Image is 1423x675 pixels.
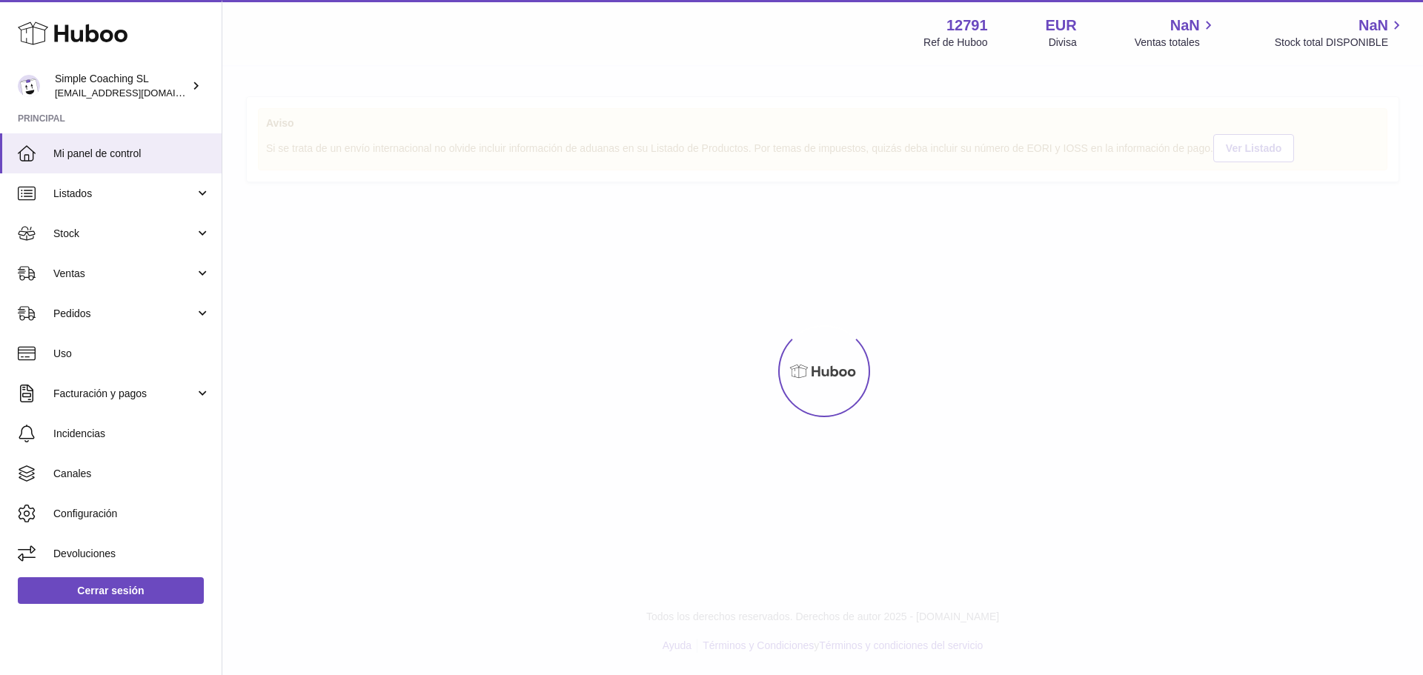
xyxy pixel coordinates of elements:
span: Configuración [53,507,210,521]
span: Ventas totales [1135,36,1217,50]
span: Incidencias [53,427,210,441]
a: NaN Stock total DISPONIBLE [1275,16,1405,50]
span: Mi panel de control [53,147,210,161]
span: Devoluciones [53,547,210,561]
span: Stock total DISPONIBLE [1275,36,1405,50]
span: NaN [1359,16,1388,36]
strong: 12791 [946,16,988,36]
div: Simple Coaching SL [55,72,188,100]
span: Stock [53,227,195,241]
a: Cerrar sesión [18,577,204,604]
span: Facturación y pagos [53,387,195,401]
span: Pedidos [53,307,195,321]
div: Ref de Huboo [923,36,987,50]
span: [EMAIL_ADDRESS][DOMAIN_NAME] [55,87,218,99]
span: Ventas [53,267,195,281]
a: NaN Ventas totales [1135,16,1217,50]
span: Uso [53,347,210,361]
span: Canales [53,467,210,481]
img: internalAdmin-12791@internal.huboo.com [18,75,40,97]
span: Listados [53,187,195,201]
strong: EUR [1046,16,1077,36]
div: Divisa [1049,36,1077,50]
span: NaN [1170,16,1200,36]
